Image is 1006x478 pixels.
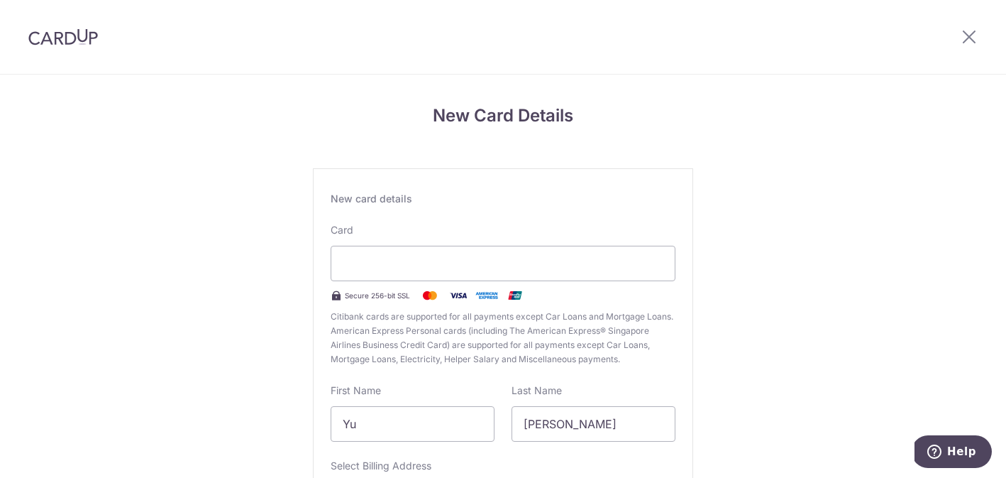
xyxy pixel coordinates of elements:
[472,287,501,304] img: .alt.amex
[512,384,562,398] label: Last Name
[331,223,353,237] label: Card
[345,290,410,301] span: Secure 256-bit SSL
[331,310,675,366] span: Citibank cards are supported for all payments except Car Loans and Mortgage Loans. American Expre...
[331,384,381,398] label: First Name
[512,406,675,442] input: Cardholder Last Name
[331,459,431,473] label: Select Billing Address
[343,255,663,272] iframe: Secure card payment input frame
[331,406,494,442] input: Cardholder First Name
[313,103,693,129] h4: New Card Details
[28,28,98,45] img: CardUp
[501,287,529,304] img: .alt.unionpay
[914,435,992,471] iframe: Opens a widget where you can find more information
[331,192,675,206] div: New card details
[416,287,444,304] img: Mastercard
[444,287,472,304] img: Visa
